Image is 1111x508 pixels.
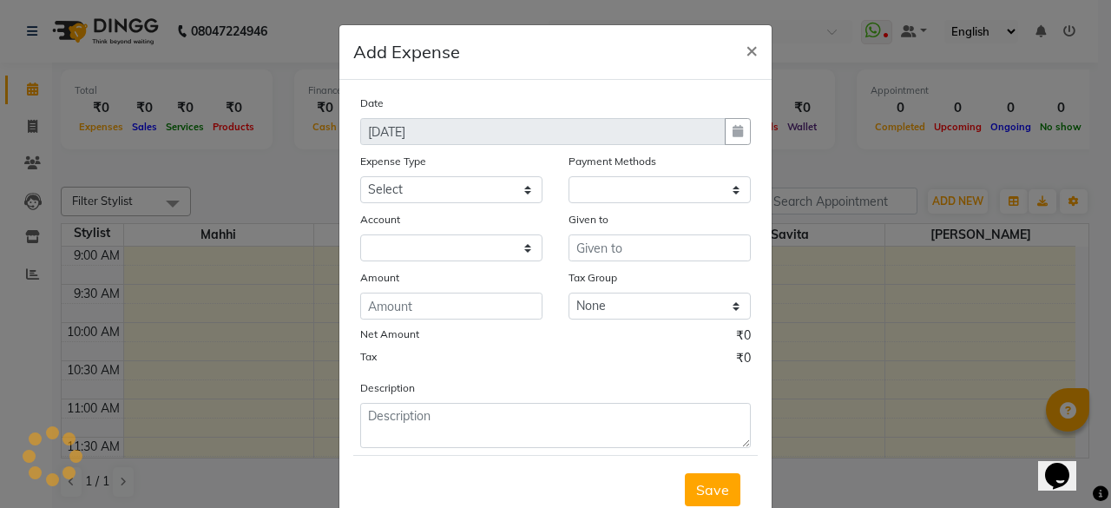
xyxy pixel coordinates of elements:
[360,349,377,365] label: Tax
[360,380,415,396] label: Description
[746,36,758,63] span: ×
[1038,439,1094,491] iframe: chat widget
[360,293,542,320] input: Amount
[360,212,400,228] label: Account
[353,39,460,65] h5: Add Expense
[569,154,656,169] label: Payment Methods
[360,327,419,342] label: Net Amount
[360,270,399,286] label: Amount
[360,96,384,111] label: Date
[569,270,617,286] label: Tax Group
[360,154,426,169] label: Expense Type
[696,481,729,498] span: Save
[569,212,608,228] label: Given to
[685,473,740,506] button: Save
[732,25,772,74] button: Close
[736,349,751,372] span: ₹0
[569,234,751,261] input: Given to
[736,327,751,349] span: ₹0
